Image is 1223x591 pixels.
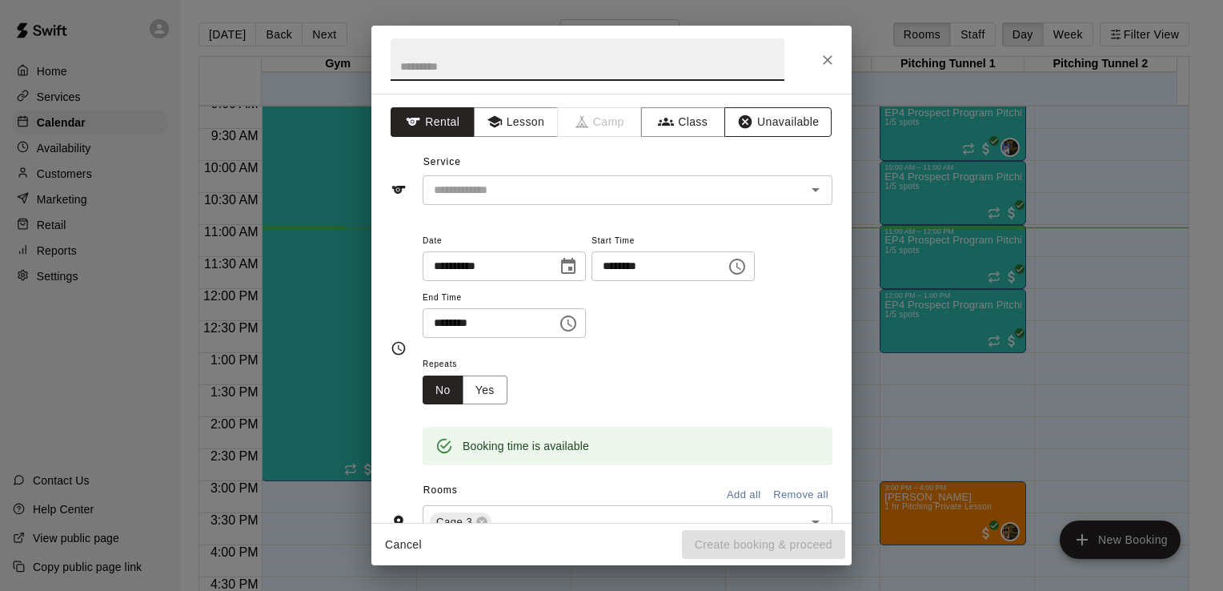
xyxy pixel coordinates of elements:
[391,107,475,137] button: Rental
[378,530,429,560] button: Cancel
[430,513,491,532] div: Cage 3
[558,107,642,137] span: Camps can only be created in the Services page
[591,231,755,252] span: Start Time
[641,107,725,137] button: Class
[721,251,753,283] button: Choose time, selected time is 1:00 PM
[423,376,507,405] div: outlined button group
[474,107,558,137] button: Lesson
[391,182,407,198] svg: Service
[552,308,584,340] button: Choose time, selected time is 1:30 PM
[391,340,407,356] svg: Timing
[463,432,589,460] div: Booking time is available
[423,156,461,167] span: Service
[718,483,769,508] button: Add all
[423,354,520,376] span: Repeats
[423,287,586,309] span: End Time
[423,484,458,496] span: Rooms
[423,376,463,405] button: No
[463,376,507,405] button: Yes
[552,251,584,283] button: Choose date, selected date is Aug 21, 2025
[813,46,842,74] button: Close
[804,511,827,533] button: Open
[430,514,479,530] span: Cage 3
[769,483,832,508] button: Remove all
[423,231,586,252] span: Date
[804,179,827,201] button: Open
[724,107,832,137] button: Unavailable
[391,514,407,530] svg: Rooms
